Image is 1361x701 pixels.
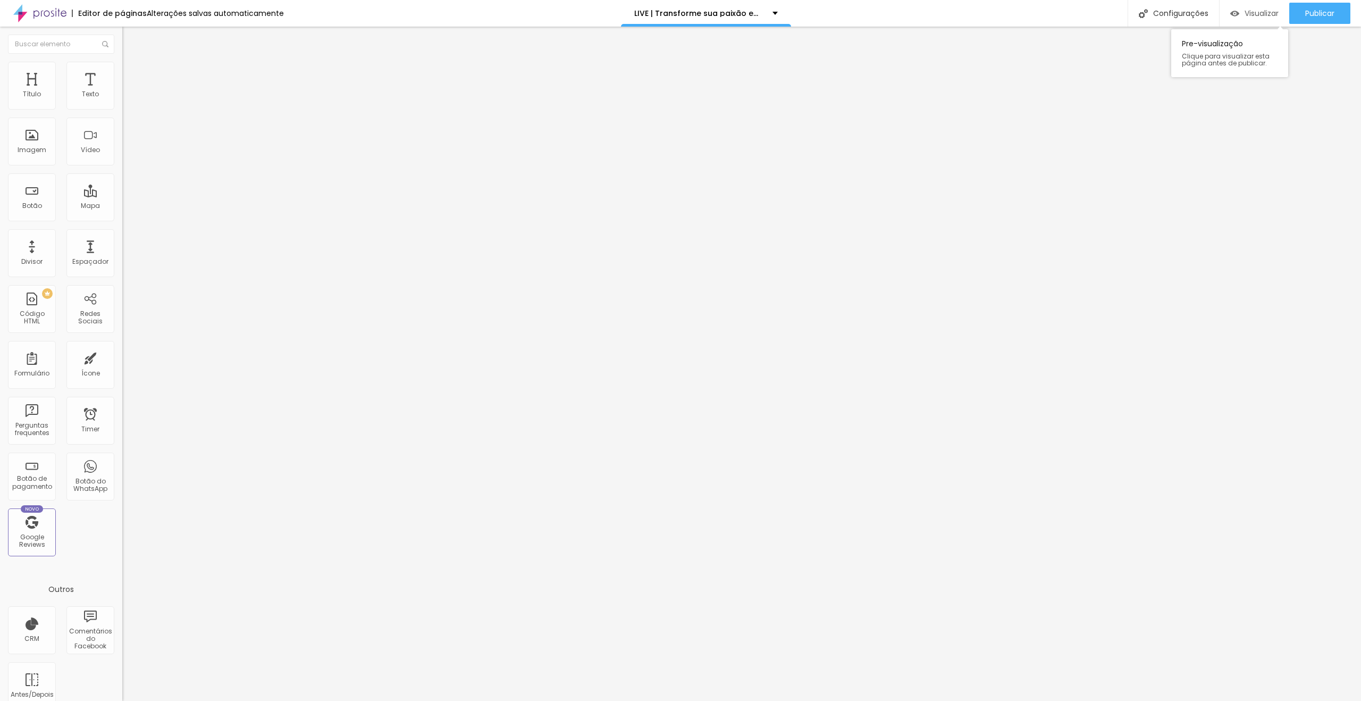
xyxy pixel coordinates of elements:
div: CRM [24,635,39,642]
button: Publicar [1289,3,1350,24]
span: Publicar [1305,9,1334,18]
div: Título [23,90,41,98]
div: Imagem [18,146,46,154]
div: Botão [22,202,42,210]
div: Botão de pagamento [11,475,53,490]
div: Espaçador [72,258,108,265]
span: Clique para visualizar esta página antes de publicar. [1182,53,1278,66]
div: Código HTML [11,310,53,326]
div: Texto [82,90,99,98]
div: Botão do WhatsApp [69,478,111,493]
input: Buscar elemento [8,35,114,54]
div: Pre-visualização [1171,29,1288,77]
div: Comentários do Facebook [69,628,111,650]
div: Vídeo [81,146,100,154]
div: Google Reviews [11,533,53,549]
div: Divisor [21,258,43,265]
div: Timer [81,425,99,433]
img: Icone [1139,9,1148,18]
div: Novo [21,505,44,513]
img: view-1.svg [1230,9,1239,18]
div: Alterações salvas automaticamente [147,10,284,17]
button: Visualizar [1220,3,1289,24]
span: Visualizar [1245,9,1279,18]
div: Editor de páginas [72,10,147,17]
div: Ícone [81,370,100,377]
div: Mapa [81,202,100,210]
img: Icone [102,41,108,47]
div: Redes Sociais [69,310,111,326]
p: LIVE | Transforme sua paixão em lucro [634,10,764,17]
div: Antes/Depois [11,691,53,698]
div: Formulário [14,370,49,377]
div: Perguntas frequentes [11,422,53,437]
